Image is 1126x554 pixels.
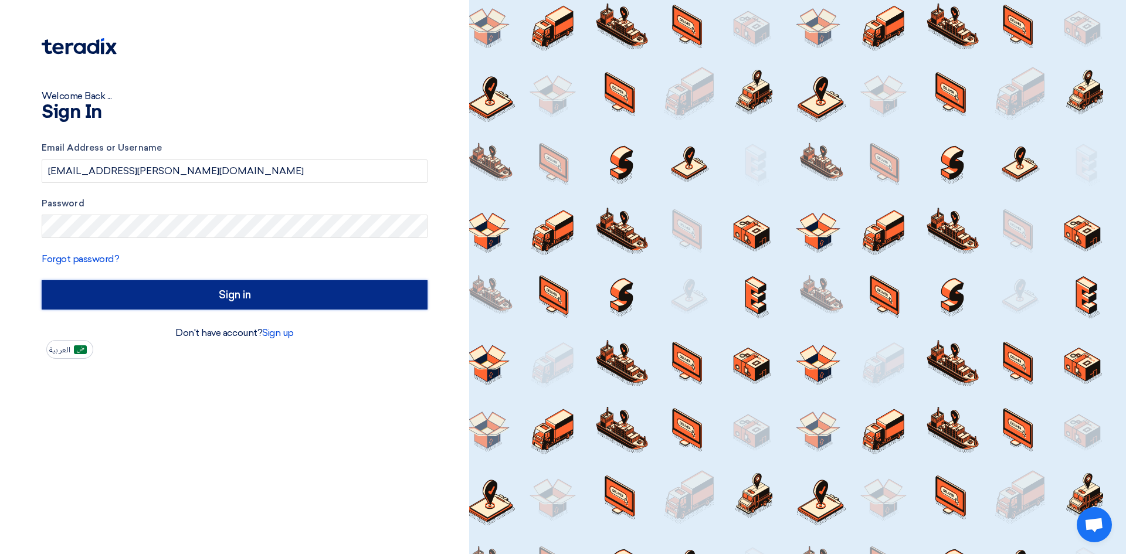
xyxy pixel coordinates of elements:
[262,327,294,338] a: Sign up
[42,326,428,340] div: Don't have account?
[42,103,428,122] h1: Sign In
[49,346,70,354] span: العربية
[42,197,428,210] label: Password
[1077,507,1112,542] div: Open chat
[42,159,428,183] input: Enter your business email or username
[42,38,117,55] img: Teradix logo
[74,345,87,354] img: ar-AR.png
[46,340,93,359] button: العربية
[42,89,428,103] div: Welcome Back ...
[42,280,428,310] input: Sign in
[42,253,119,264] a: Forgot password?
[42,141,428,155] label: Email Address or Username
